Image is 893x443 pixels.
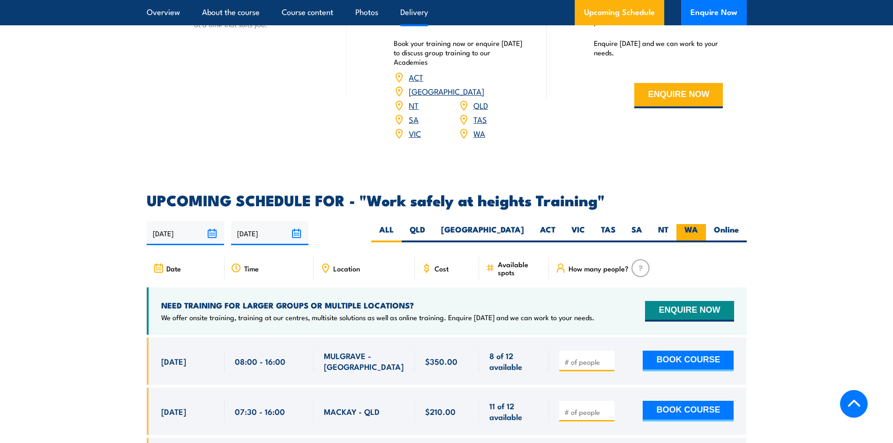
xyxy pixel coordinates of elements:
[161,300,594,310] h4: NEED TRAINING FOR LARGER GROUPS OR MULTIPLE LOCATIONS?
[394,38,523,67] p: Book your training now or enquire [DATE] to discuss group training to our Academies
[147,193,747,206] h2: UPCOMING SCHEDULE FOR - "Work safely at heights Training"
[634,83,723,108] button: ENQUIRE NOW
[324,350,405,372] span: MULGRAVE - [GEOGRAPHIC_DATA]
[593,224,623,242] label: TAS
[489,350,539,372] span: 8 of 12 available
[433,224,532,242] label: [GEOGRAPHIC_DATA]
[324,406,380,417] span: MACKAY - QLD
[569,264,629,272] span: How many people?
[161,313,594,322] p: We offer onsite training, training at our centres, multisite solutions as well as online training...
[643,401,734,421] button: BOOK COURSE
[161,356,186,367] span: [DATE]
[532,224,563,242] label: ACT
[498,260,542,276] span: Available spots
[564,357,611,367] input: # of people
[645,301,734,322] button: ENQUIRE NOW
[473,99,488,111] a: QLD
[563,224,593,242] label: VIC
[402,224,433,242] label: QLD
[425,406,456,417] span: $210.00
[473,128,485,139] a: WA
[706,224,747,242] label: Online
[623,224,650,242] label: SA
[161,406,186,417] span: [DATE]
[643,351,734,371] button: BOOK COURSE
[409,113,419,125] a: SA
[409,71,423,83] a: ACT
[166,264,181,272] span: Date
[244,264,259,272] span: Time
[676,224,706,242] label: WA
[409,85,484,97] a: [GEOGRAPHIC_DATA]
[231,221,308,245] input: To date
[650,224,676,242] label: NT
[489,400,539,422] span: 11 of 12 available
[425,356,458,367] span: $350.00
[564,407,611,417] input: # of people
[409,128,421,139] a: VIC
[371,224,402,242] label: ALL
[473,113,487,125] a: TAS
[235,356,285,367] span: 08:00 - 16:00
[235,406,285,417] span: 07:30 - 16:00
[147,221,224,245] input: From date
[594,38,723,57] p: Enquire [DATE] and we can work to your needs.
[409,99,419,111] a: NT
[333,264,360,272] span: Location
[435,264,449,272] span: Cost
